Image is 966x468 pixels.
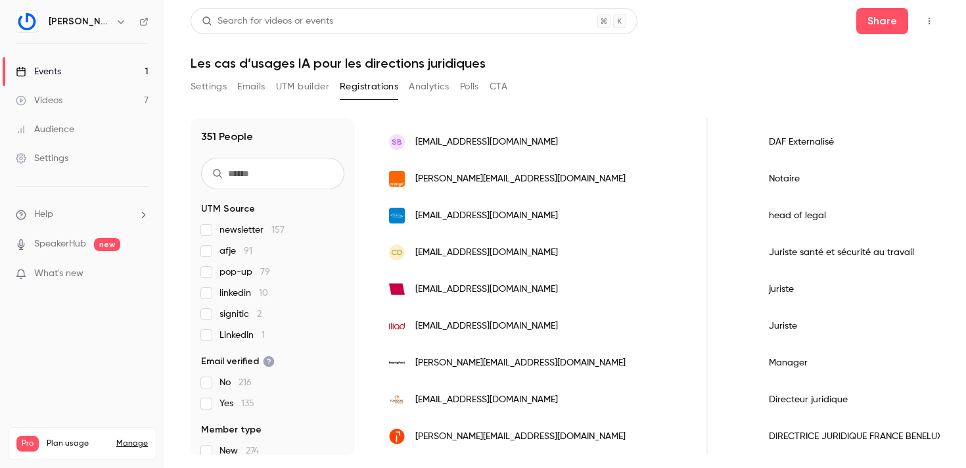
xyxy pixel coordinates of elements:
[246,446,259,456] span: 274
[219,329,265,342] span: LinkedIn
[257,310,262,319] span: 2
[16,436,39,452] span: Pro
[389,392,405,408] img: fonroche-lighting.com
[276,76,329,97] button: UTM builder
[201,355,275,368] span: Email verified
[271,225,285,235] span: 157
[219,287,268,300] span: linkedin
[340,76,398,97] button: Registrations
[16,94,62,107] div: Videos
[239,378,252,387] span: 216
[409,76,449,97] button: Analytics
[237,76,265,97] button: Emails
[460,76,479,97] button: Polls
[116,438,148,449] a: Manage
[856,8,908,34] button: Share
[259,289,268,298] span: 10
[389,281,405,297] img: fcconseil.com
[391,246,403,258] span: CD
[241,399,254,408] span: 135
[415,172,626,186] span: [PERSON_NAME][EMAIL_ADDRESS][DOMAIN_NAME]
[202,14,333,28] div: Search for videos or events
[415,209,558,223] span: [EMAIL_ADDRESS][DOMAIN_NAME]
[262,331,265,340] span: 1
[47,438,108,449] span: Plan usage
[16,123,74,136] div: Audience
[219,444,259,457] span: New
[16,152,68,165] div: Settings
[260,268,270,277] span: 79
[392,136,402,148] span: SB
[219,223,285,237] span: newsletter
[219,397,254,410] span: Yes
[415,319,558,333] span: [EMAIL_ADDRESS][DOMAIN_NAME]
[415,246,558,260] span: [EMAIL_ADDRESS][DOMAIN_NAME]
[389,323,405,329] img: libertysurf.fr
[389,208,405,223] img: fr.lactalis.com
[16,11,37,32] img: Gino LegalTech
[415,393,558,407] span: [EMAIL_ADDRESS][DOMAIN_NAME]
[16,208,149,222] li: help-dropdown-opener
[219,308,262,321] span: signitic
[219,245,252,258] span: afje
[415,356,626,370] span: [PERSON_NAME][EMAIL_ADDRESS][DOMAIN_NAME]
[389,429,405,444] img: quadient.com
[191,55,940,71] h1: Les cas d’usages IA pour les directions juridiques
[34,237,86,251] a: SpeakerHub
[490,76,507,97] button: CTA
[49,15,110,28] h6: [PERSON_NAME]
[415,135,558,149] span: [EMAIL_ADDRESS][DOMAIN_NAME]
[34,267,83,281] span: What's new
[244,246,252,256] span: 91
[16,65,61,78] div: Events
[389,171,405,187] img: orange.fr
[34,208,53,222] span: Help
[389,362,405,364] img: bearingpoint.com
[219,376,252,389] span: No
[415,283,558,296] span: [EMAIL_ADDRESS][DOMAIN_NAME]
[201,129,253,145] h1: 351 People
[191,76,227,97] button: Settings
[133,268,149,280] iframe: Noticeable Trigger
[201,423,262,436] span: Member type
[94,238,120,251] span: new
[219,266,270,279] span: pop-up
[201,202,255,216] span: UTM Source
[415,430,626,444] span: [PERSON_NAME][EMAIL_ADDRESS][DOMAIN_NAME]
